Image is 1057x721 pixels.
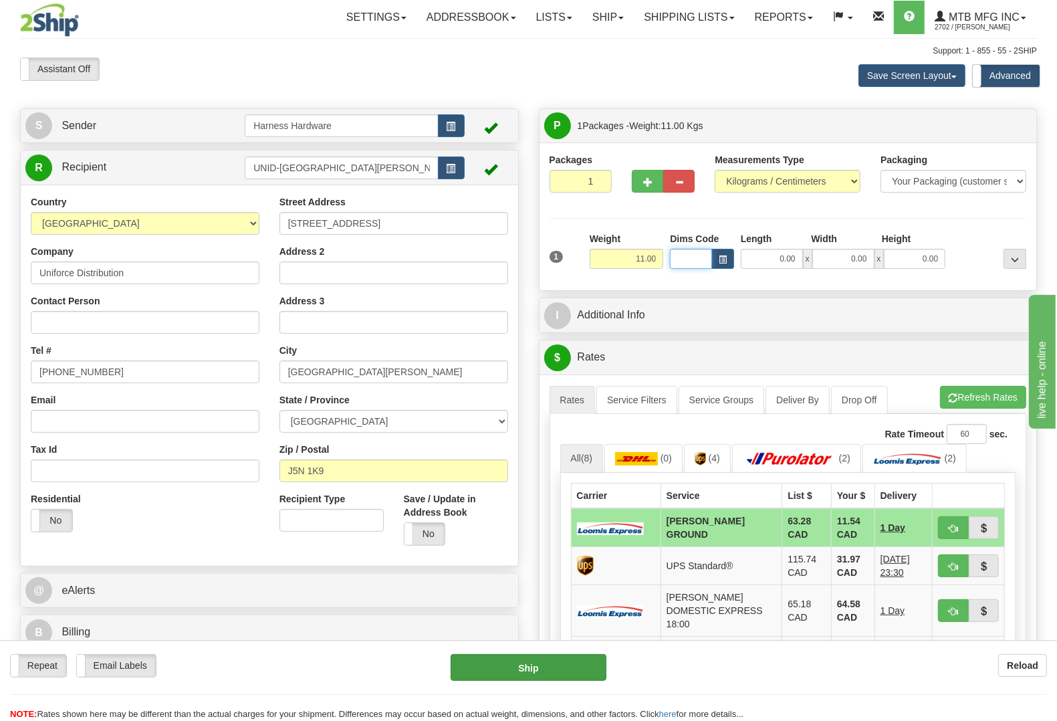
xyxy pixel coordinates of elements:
span: (0) [661,453,672,463]
label: Tel # [31,344,51,357]
a: Drop Off [831,386,888,414]
a: Lists [526,1,582,34]
span: 1 Day [880,604,905,617]
td: 11.54 CAD [831,508,874,547]
a: Reports [745,1,823,34]
label: Address 3 [279,294,325,308]
img: Loomis Express [577,605,644,617]
img: UPS [695,452,706,466]
label: No [31,510,72,531]
span: NOTE: [10,709,37,719]
label: Advanced [973,65,1040,86]
b: Reload [1007,660,1038,671]
label: Measurements Type [715,153,804,167]
a: Service Groups [679,386,764,414]
a: Service Filters [596,386,677,414]
label: Zip / Postal [279,443,330,456]
button: Ship [451,654,606,681]
span: 1 Day [880,521,905,534]
label: Width [811,232,837,245]
th: Carrier [571,484,661,509]
td: 64.58 CAD [831,585,874,637]
th: List $ [782,484,832,509]
a: P 1Packages -Weight:11.00 Kgs [544,112,1032,140]
img: logo2702.jpg [20,3,79,37]
td: 65.18 CAD [782,585,832,637]
span: P [544,112,571,139]
th: Your $ [831,484,874,509]
label: Length [741,232,772,245]
img: DHL [615,452,658,466]
th: Service [661,484,782,509]
label: Tax Id [31,443,57,456]
span: 2702 / [PERSON_NAME] [935,21,1035,34]
td: 115.74 CAD [782,547,832,585]
input: Sender Id [245,114,438,137]
a: @ eAlerts [25,577,513,605]
span: eAlerts [62,585,95,596]
a: Rates [550,386,596,414]
div: live help - online [10,8,124,24]
span: Billing [62,626,90,637]
span: I [544,302,571,329]
label: State / Province [279,393,350,407]
a: IAdditional Info [544,302,1032,329]
label: Street Address [279,195,346,209]
span: Packages - [578,112,703,139]
label: Company [31,245,74,258]
a: All [560,444,604,472]
td: [PERSON_NAME] DOMESTIC EXPRESS 18:00 [661,585,782,637]
button: Refresh Rates [940,386,1026,409]
a: R Recipient [25,154,221,181]
label: Email [31,393,55,407]
a: MTB MFG INC 2702 / [PERSON_NAME] [925,1,1036,34]
td: UPS Standard® [661,547,782,585]
span: (2) [945,453,956,463]
div: Support: 1 - 855 - 55 - 2SHIP [20,45,1037,57]
span: MTB MFG INC [945,11,1020,23]
td: 136.89 CAD [782,637,832,675]
label: Repeat [11,655,66,676]
span: B [25,619,52,646]
span: Weight: [629,120,703,131]
label: Email Labels [77,655,156,676]
img: Loomis Express [577,522,644,534]
span: (2) [839,453,850,463]
label: Address 2 [279,245,325,258]
td: Purolator Ground® [661,637,782,675]
span: R [25,154,52,181]
div: ... [1004,249,1026,269]
iframe: chat widget [1026,292,1056,429]
label: Assistant Off [21,58,99,80]
label: No [404,523,445,544]
span: 1 [578,120,583,131]
span: (8) [581,453,592,463]
label: Height [882,232,911,245]
label: City [279,344,297,357]
label: Packaging [880,153,927,167]
label: Residential [31,492,81,506]
td: 31.97 CAD [831,547,874,585]
a: Ship [582,1,634,34]
span: Recipient [62,161,106,173]
span: 11.00 [661,120,685,131]
th: Delivery [874,484,932,509]
input: Enter a location [279,212,508,235]
label: Weight [590,232,620,245]
td: [PERSON_NAME] GROUND [661,508,782,547]
label: Contact Person [31,294,100,308]
img: UPS [577,556,594,576]
span: S [25,112,52,139]
a: Addressbook [417,1,526,34]
label: Save / Update in Address Book [404,492,508,519]
span: 1 Day [880,552,927,579]
img: Purolator [743,452,836,466]
span: $ [544,344,571,371]
label: Dims Code [670,232,719,245]
a: Shipping lists [634,1,744,34]
label: Recipient Type [279,492,346,506]
span: Sender [62,120,96,131]
label: Country [31,195,67,209]
span: x [803,249,812,269]
a: $Rates [544,344,1032,371]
